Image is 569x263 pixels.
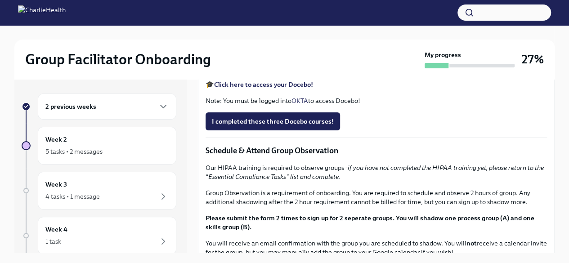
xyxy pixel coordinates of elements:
[25,50,211,68] h2: Group Facilitator Onboarding
[45,147,103,156] div: 5 tasks • 2 messages
[206,239,547,257] p: You will receive an email confirmation with the group you are scheduled to shadow. You will recei...
[522,51,544,67] h3: 27%
[22,127,176,165] a: Week 25 tasks • 2 messages
[206,163,547,181] p: Our HIPAA training is required to observe groups -
[45,102,96,111] h6: 2 previous weeks
[22,172,176,210] a: Week 34 tasks • 1 message
[18,5,66,20] img: CharlieHealth
[206,80,547,89] p: 🎓
[206,145,547,156] p: Schedule & Attend Group Observation
[206,112,340,130] button: I completed these three Docebo courses!
[38,94,176,120] div: 2 previous weeks
[214,80,313,89] a: Click here to access your Docebo!
[45,192,100,201] div: 4 tasks • 1 message
[206,214,534,231] strong: Please submit the form 2 times to sign up for 2 seperate groups. You will shadow one process grou...
[206,188,547,206] p: Group Observation is a requirement of onboarding. You are required to schedule and observe 2 hour...
[45,224,67,234] h6: Week 4
[45,179,67,189] h6: Week 3
[291,97,308,105] a: OKTA
[206,96,547,105] p: Note: You must be logged into to access Docebo!
[22,217,176,254] a: Week 41 task
[45,237,61,246] div: 1 task
[45,134,67,144] h6: Week 2
[206,164,544,181] em: if you have not completed the HIPAA training yet, please return to the "Essential Compliance Task...
[466,239,477,247] strong: not
[212,117,334,126] span: I completed these three Docebo courses!
[425,50,461,59] strong: My progress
